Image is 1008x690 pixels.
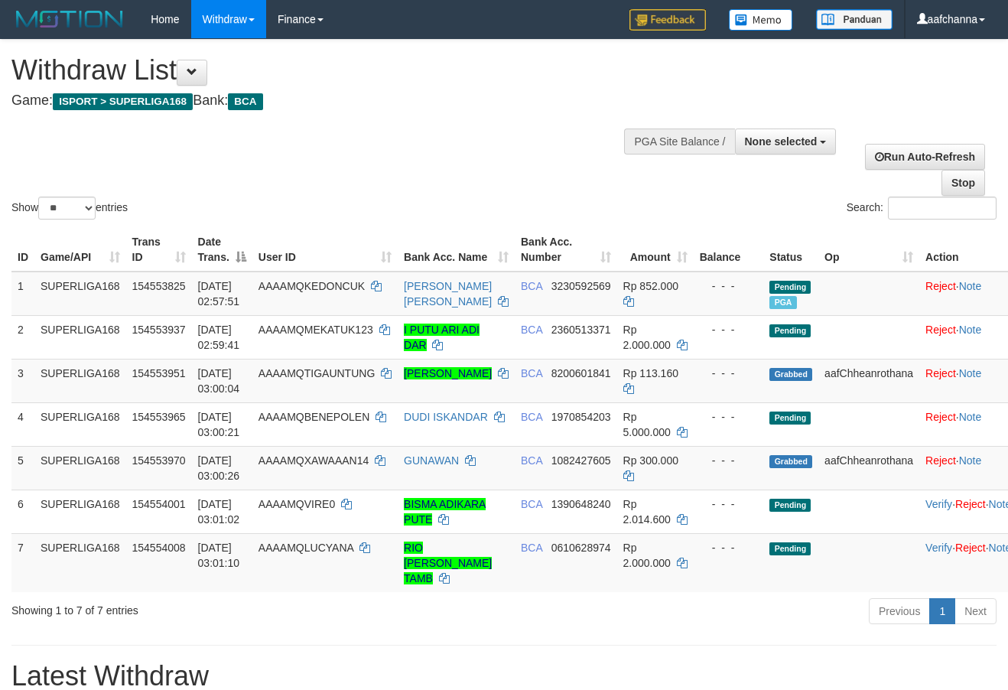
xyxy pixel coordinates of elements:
[629,9,706,31] img: Feedback.jpg
[818,228,919,272] th: Op: activate to sort column ascending
[198,542,240,569] span: [DATE] 03:01:10
[132,542,186,554] span: 154554008
[700,409,758,425] div: - - -
[955,498,986,510] a: Reject
[11,402,34,446] td: 4
[623,411,671,438] span: Rp 5.000.000
[259,411,370,423] span: AAAAMQBENEPOLEN
[521,411,542,423] span: BCA
[11,272,34,316] td: 1
[198,367,240,395] span: [DATE] 03:00:04
[700,366,758,381] div: - - -
[959,367,982,379] a: Note
[623,542,671,569] span: Rp 2.000.000
[551,454,611,467] span: Copy 1082427605 to clipboard
[34,315,126,359] td: SUPERLIGA168
[865,144,985,170] a: Run Auto-Refresh
[925,498,952,510] a: Verify
[521,542,542,554] span: BCA
[132,280,186,292] span: 154553825
[198,498,240,526] span: [DATE] 03:01:02
[551,280,611,292] span: Copy 3230592569 to clipboard
[694,228,764,272] th: Balance
[228,93,262,110] span: BCA
[398,228,515,272] th: Bank Acc. Name: activate to sort column ascending
[192,228,252,272] th: Date Trans.: activate to sort column descending
[769,412,811,425] span: Pending
[259,542,353,554] span: AAAAMQLUCYANA
[769,368,812,381] span: Grabbed
[700,540,758,555] div: - - -
[198,280,240,308] span: [DATE] 02:57:51
[729,9,793,31] img: Button%20Memo.svg
[198,411,240,438] span: [DATE] 03:00:21
[623,324,671,351] span: Rp 2.000.000
[624,129,734,155] div: PGA Site Balance /
[769,281,811,294] span: Pending
[769,455,812,468] span: Grabbed
[869,598,930,624] a: Previous
[198,324,240,351] span: [DATE] 02:59:41
[11,228,34,272] th: ID
[53,93,193,110] span: ISPORT > SUPERLIGA168
[11,315,34,359] td: 2
[700,278,758,294] div: - - -
[11,446,34,490] td: 5
[745,135,818,148] span: None selected
[132,324,186,336] span: 154553937
[735,129,837,155] button: None selected
[132,454,186,467] span: 154553970
[925,324,956,336] a: Reject
[959,411,982,423] a: Note
[404,454,459,467] a: GUNAWAN
[11,490,34,533] td: 6
[259,367,375,379] span: AAAAMQTIGAUNTUNG
[700,322,758,337] div: - - -
[11,359,34,402] td: 3
[925,367,956,379] a: Reject
[34,359,126,402] td: SUPERLIGA168
[925,542,952,554] a: Verify
[769,296,796,309] span: Marked by aafnonsreyleab
[132,498,186,510] span: 154554001
[132,367,186,379] span: 154553951
[551,498,611,510] span: Copy 1390648240 to clipboard
[551,542,611,554] span: Copy 0610628974 to clipboard
[11,597,408,618] div: Showing 1 to 7 of 7 entries
[34,490,126,533] td: SUPERLIGA168
[521,367,542,379] span: BCA
[521,324,542,336] span: BCA
[816,9,893,30] img: panduan.png
[521,454,542,467] span: BCA
[11,533,34,592] td: 7
[623,498,671,526] span: Rp 2.014.600
[34,272,126,316] td: SUPERLIGA168
[132,411,186,423] span: 154553965
[521,498,542,510] span: BCA
[34,533,126,592] td: SUPERLIGA168
[959,280,982,292] a: Note
[847,197,997,220] label: Search:
[404,367,492,379] a: [PERSON_NAME]
[11,197,128,220] label: Show entries
[404,280,492,308] a: [PERSON_NAME] [PERSON_NAME]
[818,446,919,490] td: aafChheanrothana
[623,280,678,292] span: Rp 852.000
[11,93,657,109] h4: Game: Bank:
[198,454,240,482] span: [DATE] 03:00:26
[259,324,373,336] span: AAAAMQMEKATUK123
[769,324,811,337] span: Pending
[521,280,542,292] span: BCA
[763,228,818,272] th: Status
[11,55,657,86] h1: Withdraw List
[925,454,956,467] a: Reject
[925,280,956,292] a: Reject
[617,228,694,272] th: Amount: activate to sort column ascending
[959,454,982,467] a: Note
[34,228,126,272] th: Game/API: activate to sort column ascending
[623,367,678,379] span: Rp 113.160
[404,411,488,423] a: DUDI ISKANDAR
[925,411,956,423] a: Reject
[941,170,985,196] a: Stop
[404,498,486,526] a: BISMA ADIKARA PUTE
